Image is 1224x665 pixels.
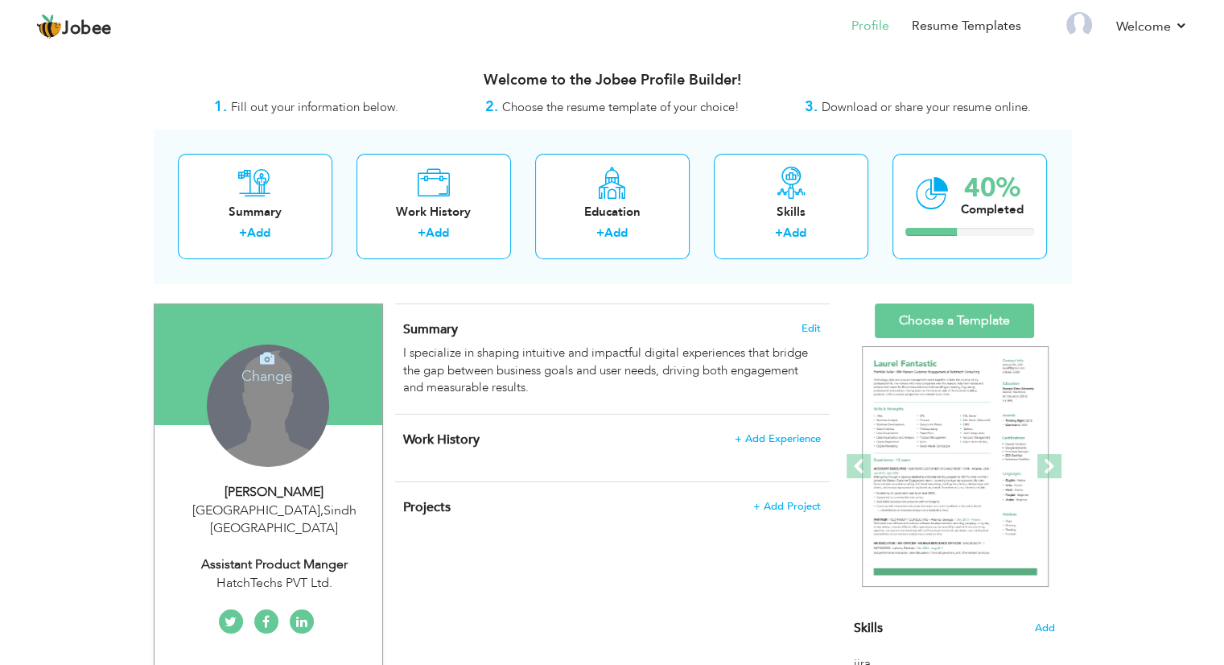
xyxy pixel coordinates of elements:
[805,97,818,117] strong: 3.
[62,20,112,38] span: Jobee
[403,498,451,516] span: Projects
[36,14,112,39] a: Jobee
[320,502,324,519] span: ,
[403,432,820,448] h4: This helps to show the companies you have worked for.
[231,99,398,115] span: Fill out your information below.
[961,175,1024,201] div: 40%
[502,99,740,115] span: Choose the resume template of your choice!
[802,323,821,334] span: Edit
[167,556,382,574] div: Assistant Product Manger
[548,204,677,221] div: Education
[36,14,62,39] img: jobee.io
[247,225,270,241] a: Add
[209,346,324,385] h4: Change
[1035,621,1055,636] span: Add
[961,201,1024,218] div: Completed
[167,483,382,502] div: [PERSON_NAME]
[783,225,806,241] a: Add
[403,499,820,515] h4: This helps to highlight the project, tools and skills you have worked on.
[167,574,382,593] div: HatchTechs PVT Ltd.
[822,99,1031,115] span: Download or share your resume online.
[214,97,227,117] strong: 1.
[735,433,821,444] span: + Add Experience
[912,17,1021,35] a: Resume Templates
[875,304,1034,338] a: Choose a Template
[403,321,820,337] h4: Adding a summary is a quick and easy way to highlight your experience and interests.
[426,225,449,241] a: Add
[403,320,458,338] span: Summary
[727,204,855,221] div: Skills
[369,204,498,221] div: Work History
[485,97,498,117] strong: 2.
[1066,12,1092,38] img: Profile Img
[154,72,1071,89] h3: Welcome to the Jobee Profile Builder!
[596,225,604,242] label: +
[239,225,247,242] label: +
[604,225,628,241] a: Add
[854,619,883,637] span: Skills
[167,502,382,539] div: [GEOGRAPHIC_DATA] Sindh [GEOGRAPHIC_DATA]
[403,345,820,396] div: I specialize in shaping intuitive and impactful digital experiences that bridge the gap between b...
[191,204,319,221] div: Summary
[753,501,821,512] span: + Add Project
[851,17,889,35] a: Profile
[775,225,783,242] label: +
[403,431,480,448] span: Work History
[1116,17,1188,36] a: Welcome
[418,225,426,242] label: +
